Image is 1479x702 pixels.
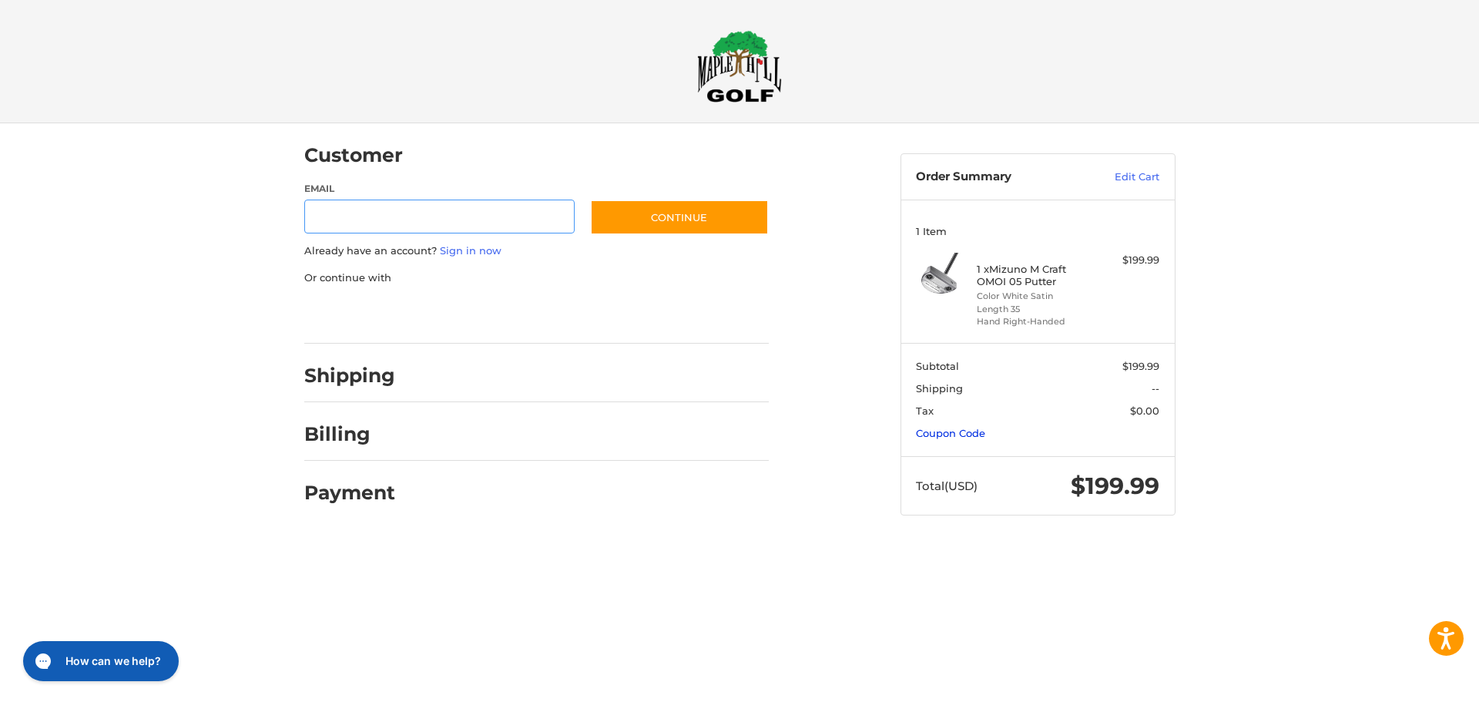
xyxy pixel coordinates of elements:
a: Edit Cart [1082,170,1159,185]
p: Already have an account? [304,244,769,259]
a: Sign in now [440,244,501,257]
h3: 1 Item [916,225,1159,237]
iframe: PayPal-paypal [299,301,414,328]
span: -- [1152,382,1159,395]
span: Shipping [916,382,963,395]
h2: Customer [304,143,403,167]
iframe: Google Customer Reviews [1352,660,1479,702]
h2: Billing [304,422,394,446]
li: Length 35 [977,303,1095,316]
span: $199.99 [1071,472,1159,500]
label: Email [304,182,575,196]
h3: Order Summary [916,170,1082,185]
img: Maple Hill Golf [697,30,782,102]
span: Total (USD) [916,479,978,493]
button: Continue [590,200,769,235]
a: Coupon Code [916,427,985,439]
span: $199.99 [1122,360,1159,372]
p: Or continue with [304,270,769,286]
span: $0.00 [1130,405,1159,417]
li: Hand Right-Handed [977,315,1095,328]
iframe: PayPal-paylater [430,301,545,328]
li: Color White Satin [977,290,1095,303]
h4: 1 x Mizuno M Craft OMOI 05 Putter [977,263,1095,288]
iframe: Gorgias live chat messenger [15,636,183,687]
span: Subtotal [916,360,959,372]
h2: Shipping [304,364,395,388]
span: Tax [916,405,934,417]
iframe: PayPal-venmo [560,301,676,328]
div: $199.99 [1098,253,1159,268]
h2: Payment [304,481,395,505]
